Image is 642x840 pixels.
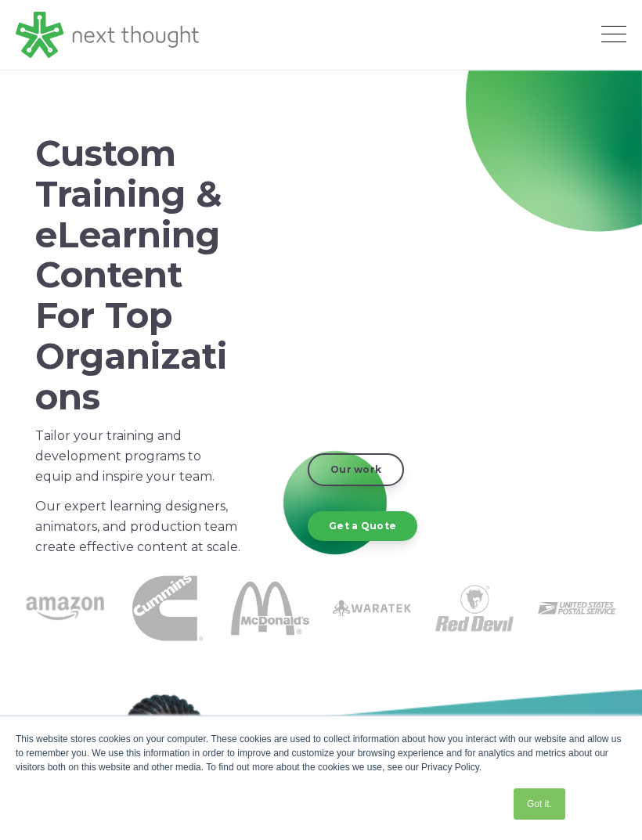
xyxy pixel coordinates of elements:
a: Got it. [514,788,565,820]
img: Red Devil [435,569,514,647]
p: Tailor your training and development programs to equip and inspire your team. [35,426,240,487]
p: Our expert learning designers, animators, and production team create effective content at scale. [35,496,240,557]
h1: Custom Training & eLearning Content For Top Organizations [35,133,240,416]
img: Cummins [132,573,203,644]
a: Our work [308,453,404,486]
img: Waratek logo [333,569,411,647]
button: Open Mobile Menu [601,26,626,45]
img: amazon-1 [26,569,104,647]
a: Get a Quote [308,511,417,541]
img: McDonalds 1 [231,569,309,647]
div: This website stores cookies on your computer. These cookies are used to collect information about... [16,732,626,774]
img: USPS [538,569,616,647]
img: LG - NextThought Logo [16,12,199,57]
